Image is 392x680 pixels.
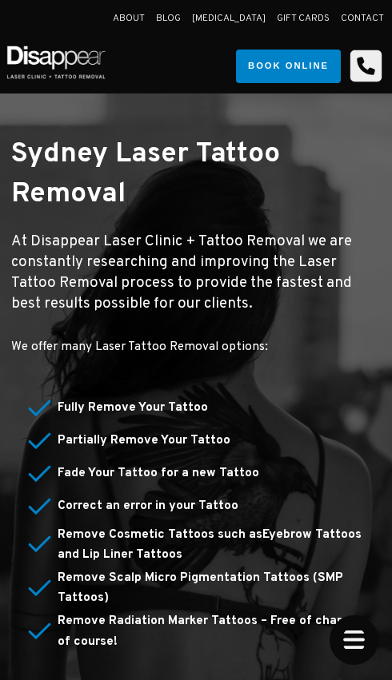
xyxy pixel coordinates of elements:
[113,12,145,25] a: About
[4,38,108,86] img: Disappear - Laser Clinic and Tattoo Removal Services in Sydney, Australia
[11,337,381,357] p: We offer many Laser Tattoo Removal options:
[11,233,352,314] big: At Disappear Laser Clinic + Tattoo Removal we are constantly researching and improving the Laser ...
[236,50,341,82] a: Book Online
[192,12,266,25] a: [MEDICAL_DATA]
[58,570,343,606] a: Remove Scalp Micro Pigmentation Tattoos (SMP Tattoos)
[156,12,181,25] a: Blog
[58,527,362,563] strong: Remove Cosmetic Tattoos such as
[348,48,384,84] standard-icon: Call us: 02 9587 8787
[58,613,356,649] a: Remove Radiation Marker Tattoos – Free of charge of course!
[58,465,259,481] strong: Fade Your Tattoo for a new Tattoo
[58,400,208,416] strong: Fully Remove Your Tattoo
[58,498,238,514] strong: Correct an error in your Tattoo
[58,527,362,563] a: Eyebrow Tattoos and Lip Liner Tattoos
[277,12,330,25] a: Gift Cards
[11,137,280,212] small: Sydney Laser Tattoo Removal
[58,432,230,448] strong: Partially Remove Your Tattoo
[341,12,384,25] a: Contact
